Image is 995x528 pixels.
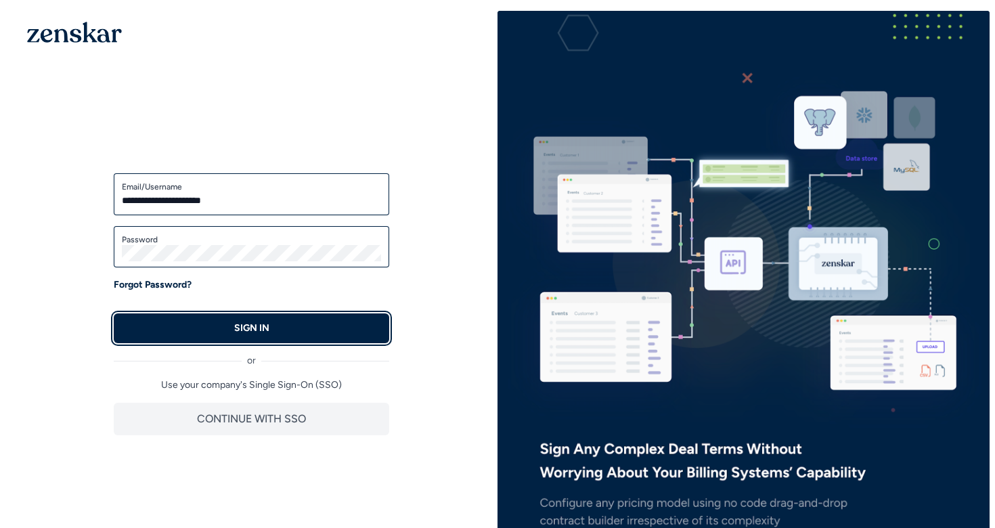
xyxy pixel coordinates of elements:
[114,278,192,292] a: Forgot Password?
[114,343,389,368] div: or
[234,322,269,335] p: SIGN IN
[27,22,122,43] img: 1OGAJ2xQqyY4LXKgY66KYq0eOWRCkrZdAb3gUhuVAqdWPZE9SRJmCz+oDMSn4zDLXe31Ii730ItAGKgCKgCCgCikA4Av8PJUP...
[114,378,389,392] p: Use your company's Single Sign-On (SSO)
[114,403,389,435] button: CONTINUE WITH SSO
[122,234,381,245] label: Password
[122,181,381,192] label: Email/Username
[114,313,389,343] button: SIGN IN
